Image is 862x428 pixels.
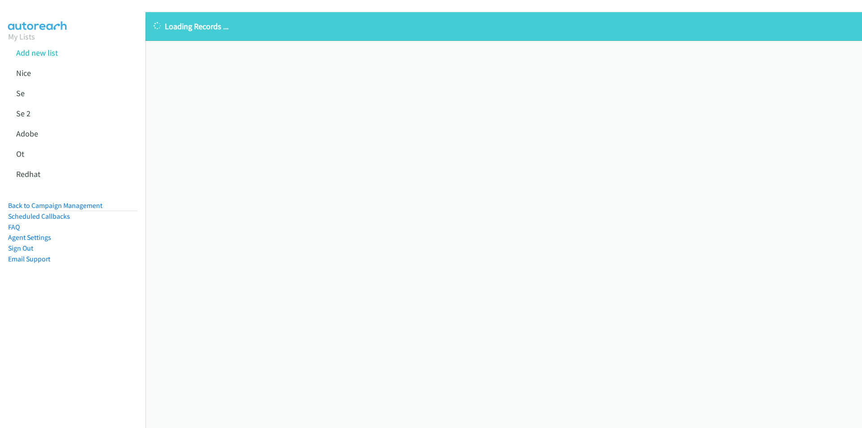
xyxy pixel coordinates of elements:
[16,169,40,179] a: Redhat
[8,233,51,242] a: Agent Settings
[8,244,33,252] a: Sign Out
[16,149,24,159] a: Ot
[8,212,70,221] a: Scheduled Callbacks
[8,255,50,263] a: Email Support
[8,201,102,210] a: Back to Campaign Management
[16,108,31,119] a: Se 2
[8,31,35,42] a: My Lists
[16,128,38,139] a: Adobe
[16,68,31,78] a: Nice
[16,88,25,98] a: Se
[8,223,20,231] a: FAQ
[16,48,58,58] a: Add new list
[154,20,854,32] p: Loading Records ...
